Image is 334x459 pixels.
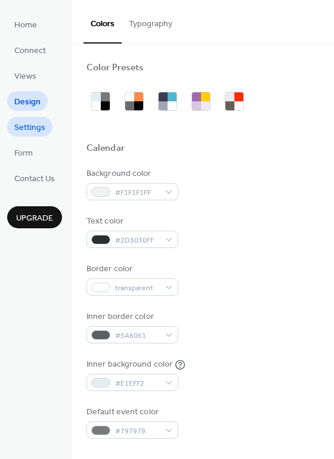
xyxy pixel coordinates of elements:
[115,187,159,199] span: #F1F1F1FF
[16,212,53,225] span: Upgrade
[115,377,159,390] span: #E1EFF2
[86,62,144,75] div: Color Presets
[14,122,45,134] span: Settings
[14,96,41,108] span: Design
[14,147,33,160] span: Form
[7,142,40,162] a: Form
[7,206,62,228] button: Upgrade
[7,91,48,111] a: Design
[14,70,36,83] span: Views
[115,234,159,247] span: #2D3030FF
[7,14,44,34] a: Home
[14,19,37,32] span: Home
[86,215,176,228] div: Text color
[14,45,46,57] span: Connect
[86,358,172,371] div: Inner background color
[7,117,52,137] a: Settings
[86,142,125,155] div: Calendar
[115,282,159,294] span: transparent
[7,66,44,85] a: Views
[86,263,176,275] div: Border color
[86,168,176,180] div: Background color
[7,40,53,60] a: Connect
[7,168,62,188] a: Contact Us
[14,173,55,185] span: Contact Us
[86,311,176,323] div: Inner border color
[115,330,159,342] span: #5A6061
[115,425,159,438] span: #797979
[86,406,176,418] div: Default event color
